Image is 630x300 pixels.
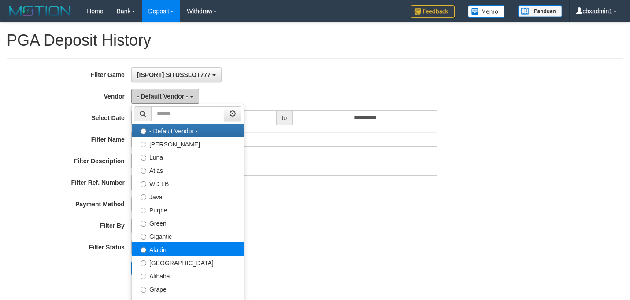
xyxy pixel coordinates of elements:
input: WD LB [141,181,146,187]
input: Grape [141,287,146,293]
input: Gigantic [141,234,146,240]
label: Grape [132,282,244,295]
input: Alibaba [141,274,146,279]
img: MOTION_logo.png [7,4,74,18]
label: Atlas [132,163,244,176]
img: panduan.png [518,5,562,17]
label: Purple [132,203,244,216]
label: [PERSON_NAME] [132,137,244,150]
label: Aladin [132,242,244,256]
h1: PGA Deposit History [7,32,623,49]
input: Luna [141,155,146,161]
label: WD LB [132,176,244,190]
label: Green [132,216,244,229]
input: Aladin [141,247,146,253]
input: - Default Vendor - [141,128,146,134]
input: Java [141,194,146,200]
img: Feedback.jpg [411,5,455,18]
label: Java [132,190,244,203]
input: Purple [141,208,146,213]
input: Green [141,221,146,227]
button: [ISPORT] SITUSSLOT777 [131,67,222,82]
span: - Default Vendor - [137,93,188,100]
label: - Default Vendor - [132,124,244,137]
span: to [276,110,293,125]
span: [ISPORT] SITUSSLOT777 [137,71,211,78]
img: Button%20Memo.svg [468,5,505,18]
label: Luna [132,150,244,163]
input: Atlas [141,168,146,174]
button: - Default Vendor - [131,89,199,104]
input: [GEOGRAPHIC_DATA] [141,260,146,266]
label: [GEOGRAPHIC_DATA] [132,256,244,269]
label: Gigantic [132,229,244,242]
label: Alibaba [132,269,244,282]
input: [PERSON_NAME] [141,142,146,147]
